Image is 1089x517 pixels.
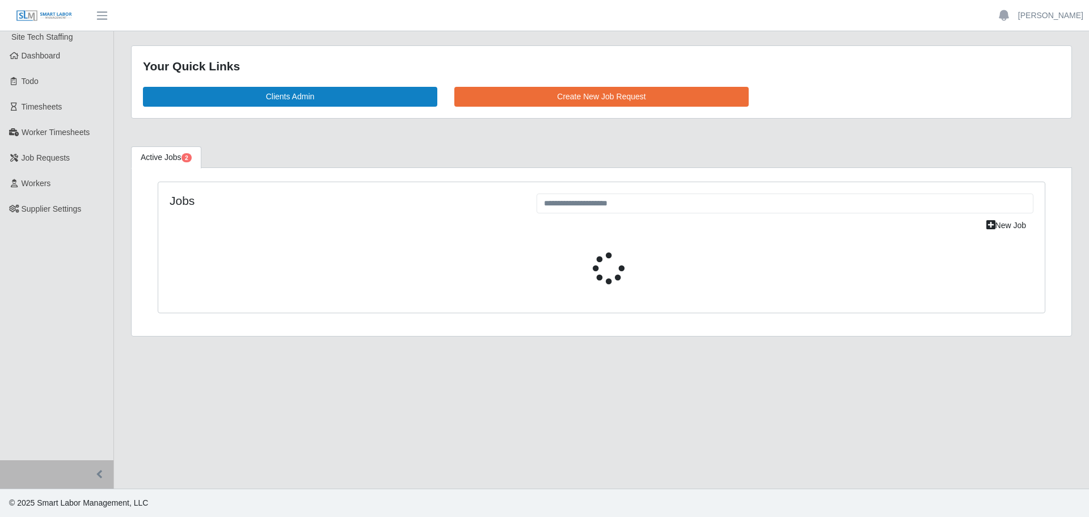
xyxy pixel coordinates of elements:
[454,87,749,107] a: Create New Job Request
[9,498,148,507] span: © 2025 Smart Labor Management, LLC
[170,194,520,208] h4: Jobs
[22,77,39,86] span: Todo
[143,87,437,107] a: Clients Admin
[143,57,1060,75] div: Your Quick Links
[22,128,90,137] span: Worker Timesheets
[979,216,1033,236] a: New Job
[22,51,61,60] span: Dashboard
[22,153,70,162] span: Job Requests
[11,32,73,41] span: Site Tech Staffing
[1018,10,1083,22] a: [PERSON_NAME]
[181,153,192,162] span: Pending Jobs
[22,179,51,188] span: Workers
[22,204,82,213] span: Supplier Settings
[22,102,62,111] span: Timesheets
[131,146,201,169] a: Active Jobs
[16,10,73,22] img: SLM Logo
